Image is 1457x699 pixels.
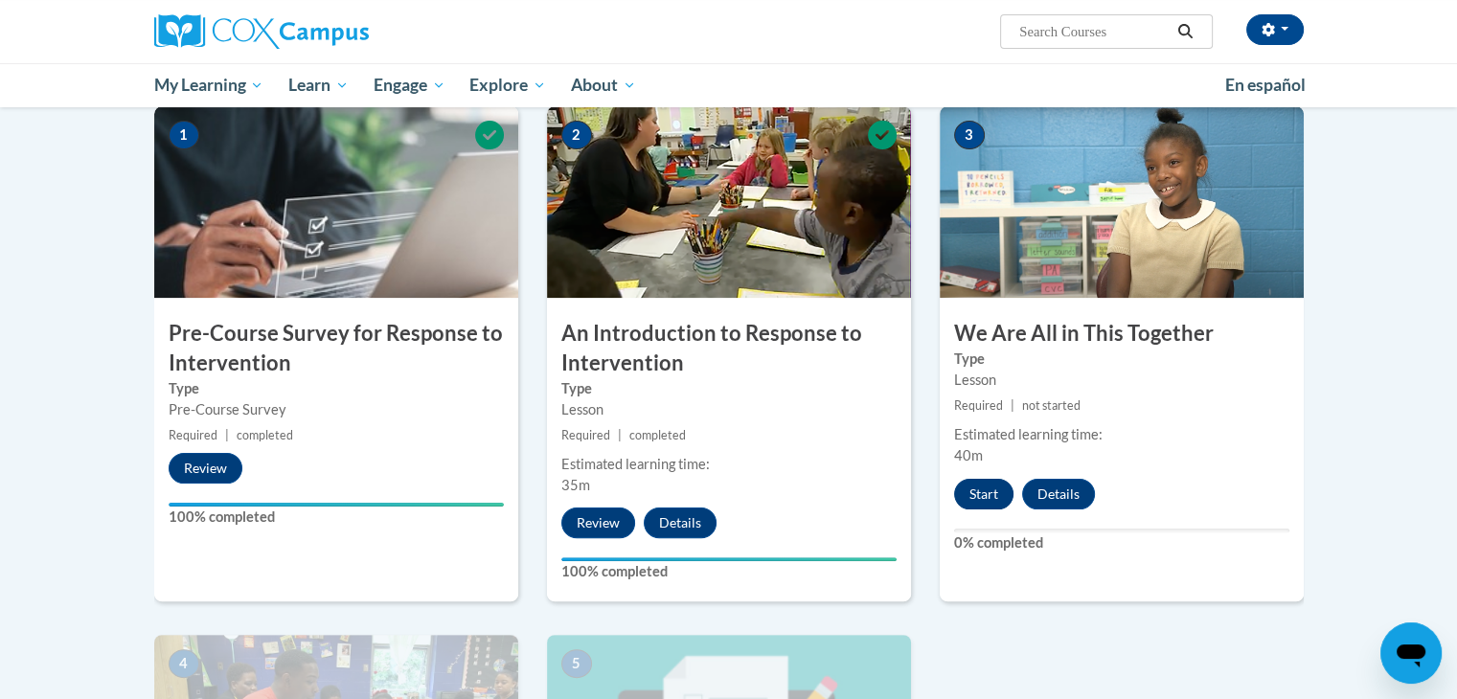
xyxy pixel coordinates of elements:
[457,63,558,107] a: Explore
[154,106,518,298] img: Course Image
[169,649,199,678] span: 4
[142,63,277,107] a: My Learning
[954,479,1013,509] button: Start
[558,63,649,107] a: About
[169,121,199,149] span: 1
[1017,20,1171,43] input: Search Courses
[169,399,504,420] div: Pre-Course Survey
[561,477,590,493] span: 35m
[237,428,293,442] span: completed
[561,121,592,149] span: 2
[940,106,1304,298] img: Course Image
[571,74,636,97] span: About
[618,428,622,442] span: |
[1246,14,1304,45] button: Account Settings
[954,532,1289,553] label: 0% completed
[169,503,504,507] div: Your progress
[1011,398,1014,413] span: |
[169,428,217,442] span: Required
[169,378,504,399] label: Type
[954,121,985,149] span: 3
[154,14,369,49] img: Cox Campus
[288,74,349,97] span: Learn
[954,447,983,463] span: 40m
[125,63,1332,107] div: Main menu
[940,319,1304,349] h3: We Are All in This Together
[361,63,458,107] a: Engage
[1225,75,1306,95] span: En español
[1213,65,1318,105] a: En español
[561,378,897,399] label: Type
[225,428,229,442] span: |
[561,399,897,420] div: Lesson
[1171,20,1199,43] button: Search
[154,14,518,49] a: Cox Campus
[169,453,242,484] button: Review
[1380,622,1442,684] iframe: Button to launch messaging window
[547,106,911,298] img: Course Image
[154,319,518,378] h3: Pre-Course Survey for Response to Intervention
[561,561,897,582] label: 100% completed
[469,74,546,97] span: Explore
[561,454,897,475] div: Estimated learning time:
[1022,398,1081,413] span: not started
[1022,479,1095,509] button: Details
[644,507,717,538] button: Details
[954,398,1003,413] span: Required
[954,370,1289,391] div: Lesson
[629,428,686,442] span: completed
[954,349,1289,370] label: Type
[169,507,504,528] label: 100% completed
[374,74,445,97] span: Engage
[561,557,897,561] div: Your progress
[547,319,911,378] h3: An Introduction to Response to Intervention
[561,428,610,442] span: Required
[954,424,1289,445] div: Estimated learning time:
[276,63,361,107] a: Learn
[153,74,263,97] span: My Learning
[561,507,635,538] button: Review
[561,649,592,678] span: 5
